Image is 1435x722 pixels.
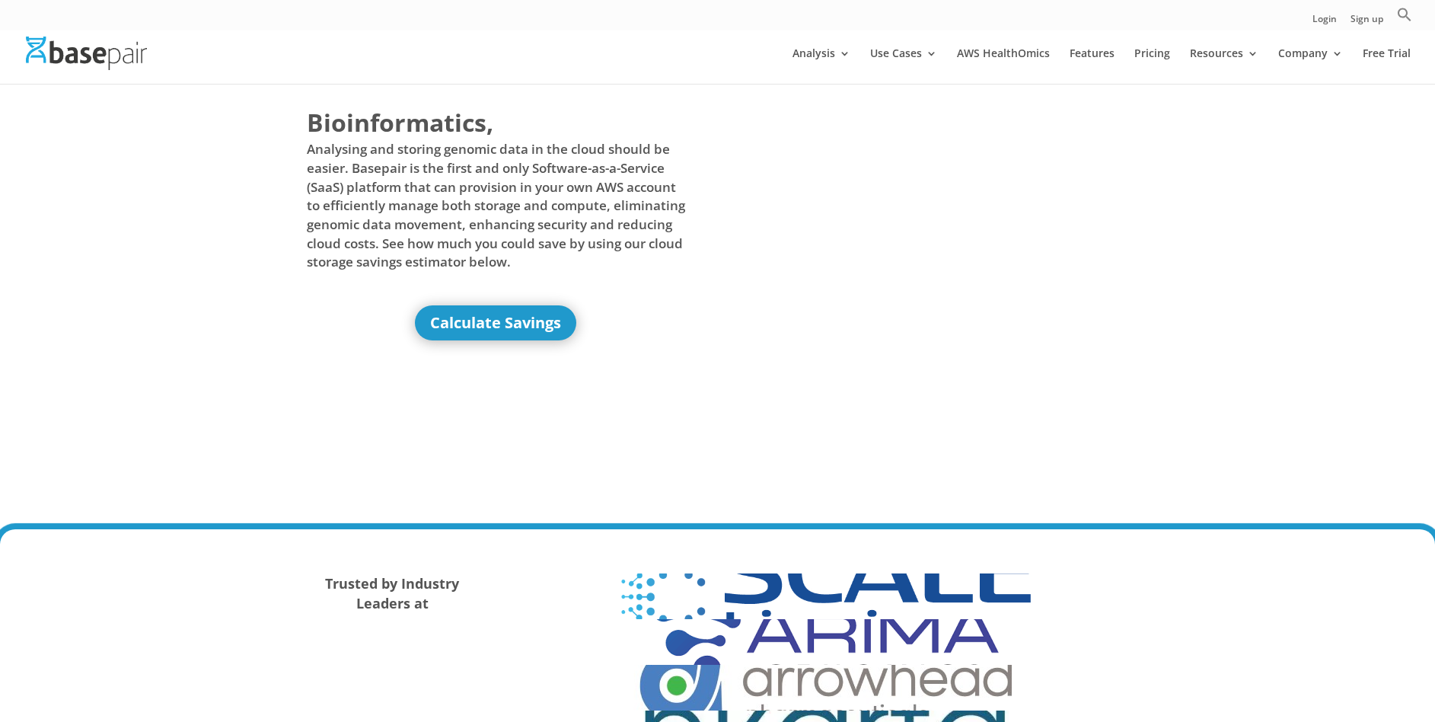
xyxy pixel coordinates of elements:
[325,574,459,612] strong: Trusted by Industry Leaders at
[792,48,850,84] a: Analysis
[957,48,1050,84] a: AWS HealthOmics
[26,37,147,69] img: Basepair
[729,105,1108,484] iframe: Basepair - NGS Analysis Simplified
[1350,14,1383,30] a: Sign up
[1312,14,1337,30] a: Login
[415,305,576,340] a: Calculate Savings
[1070,48,1115,84] a: Features
[1190,48,1258,84] a: Resources
[307,140,686,271] span: Analysing and storing genomic data in the cloud should be easier. Basepair is the first and only ...
[307,105,493,140] span: Bioinformatics,
[1363,48,1411,84] a: Free Trial
[870,48,937,84] a: Use Cases
[1397,7,1412,22] svg: Search
[1278,48,1343,84] a: Company
[1134,48,1170,84] a: Pricing
[1397,7,1412,30] a: Search Icon Link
